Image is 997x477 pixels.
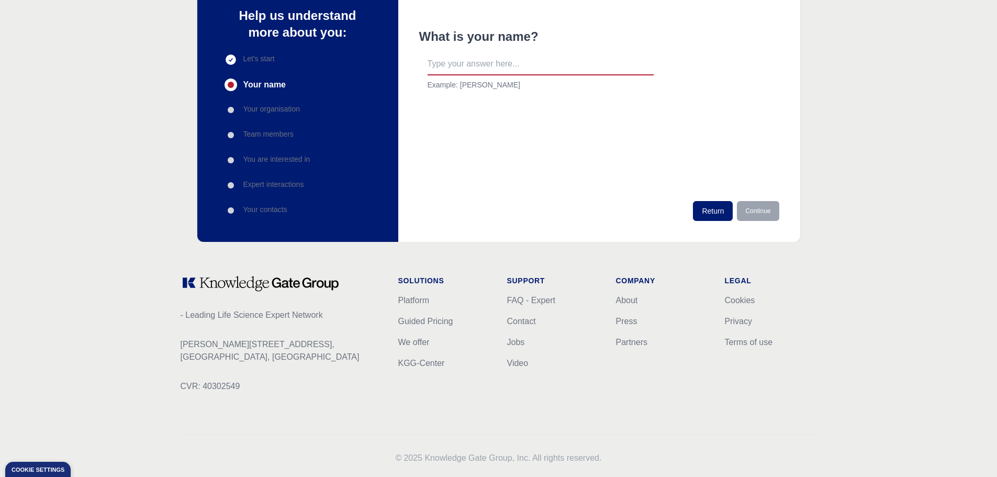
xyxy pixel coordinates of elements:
[616,338,647,347] a: Partners
[725,338,773,347] a: Terms of use
[243,179,304,190] p: Expert interactions
[398,296,430,305] a: Platform
[616,296,638,305] a: About
[243,129,294,139] p: Team members
[243,204,287,215] p: Your contacts
[507,338,525,347] a: Jobs
[725,296,755,305] a: Cookies
[243,79,286,91] span: Your name
[243,53,275,64] span: Let's start
[396,453,402,462] span: ©
[428,80,654,90] p: Example: [PERSON_NAME]
[181,309,382,321] p: - Leading Life Science Expert Network
[398,317,453,326] a: Guided Pricing
[243,154,310,164] p: You are interested in
[12,467,64,473] div: Cookie settings
[507,317,536,326] a: Contact
[507,296,555,305] a: FAQ - Expert
[616,317,637,326] a: Press
[181,380,382,393] p: CVR: 40302549
[945,427,997,477] iframe: Chat Widget
[507,359,529,368] a: Video
[398,338,430,347] a: We offer
[725,317,752,326] a: Privacy
[428,53,654,75] input: Type your answer here...
[181,452,817,464] p: 2025 Knowledge Gate Group, Inc. All rights reserved.
[737,201,779,221] button: Continue
[398,359,445,368] a: KGG-Center
[693,201,733,221] button: Return
[419,28,654,45] h2: What is your name?
[181,338,382,363] p: [PERSON_NAME][STREET_ADDRESS], [GEOGRAPHIC_DATA], [GEOGRAPHIC_DATA]
[507,275,599,286] h1: Support
[398,275,490,286] h1: Solutions
[243,104,300,114] p: Your organisation
[225,7,371,41] p: Help us understand more about you:
[225,53,371,217] div: Progress
[616,275,708,286] h1: Company
[725,275,817,286] h1: Legal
